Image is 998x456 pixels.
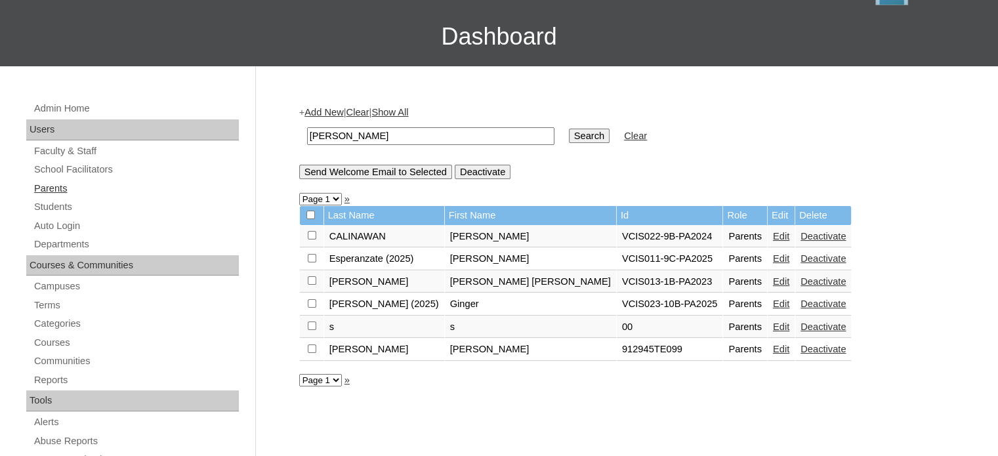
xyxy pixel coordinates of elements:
a: Campuses [33,278,239,295]
a: Auto Login [33,218,239,234]
h3: Dashboard [7,7,991,66]
td: Ginger [445,293,616,316]
a: Deactivate [800,344,846,354]
td: [PERSON_NAME] [445,226,616,248]
td: Parents [723,293,767,316]
td: s [445,316,616,339]
td: Id [617,206,723,225]
td: VCIS022-9B-PA2024 [617,226,723,248]
td: Parents [723,316,767,339]
td: Parents [723,339,767,361]
td: Last Name [324,206,444,225]
td: First Name [445,206,616,225]
td: Delete [795,206,851,225]
td: [PERSON_NAME] (2025) [324,293,444,316]
td: Parents [723,271,767,293]
a: Reports [33,372,239,388]
td: Edit [768,206,795,225]
a: Deactivate [800,321,846,332]
a: Edit [773,299,789,309]
a: Add New [304,107,343,117]
td: Esperanzate (2025) [324,248,444,270]
a: Alerts [33,414,239,430]
div: Tools [26,390,239,411]
td: Role [723,206,767,225]
a: Clear [624,131,647,141]
td: [PERSON_NAME] [445,248,616,270]
a: Courses [33,335,239,351]
input: Send Welcome Email to Selected [299,165,452,179]
a: Communities [33,353,239,369]
a: Students [33,199,239,215]
td: Parents [723,248,767,270]
td: CALINAWAN [324,226,444,248]
td: [PERSON_NAME] [445,339,616,361]
a: Edit [773,253,789,264]
a: School Facilitators [33,161,239,178]
a: Edit [773,231,789,241]
a: Deactivate [800,299,846,309]
td: 912945TE099 [617,339,723,361]
a: Edit [773,276,789,287]
a: Departments [33,236,239,253]
td: VCIS013-1B-PA2023 [617,271,723,293]
a: Terms [33,297,239,314]
a: Show All [371,107,408,117]
a: Edit [773,321,789,332]
td: VCIS023-10B-PA2025 [617,293,723,316]
td: 00 [617,316,723,339]
td: [PERSON_NAME] [324,339,444,361]
a: Parents [33,180,239,197]
a: Admin Home [33,100,239,117]
a: Faculty & Staff [33,143,239,159]
div: + | | [299,106,949,178]
div: Courses & Communities [26,255,239,276]
td: VCIS011-9C-PA2025 [617,248,723,270]
a: » [344,375,350,385]
td: [PERSON_NAME] [PERSON_NAME] [445,271,616,293]
a: Deactivate [800,231,846,241]
a: Clear [346,107,369,117]
td: s [324,316,444,339]
a: Deactivate [800,276,846,287]
a: Deactivate [800,253,846,264]
input: Search [569,129,610,143]
td: [PERSON_NAME] [324,271,444,293]
a: » [344,194,350,204]
input: Deactivate [455,165,510,179]
input: Search [307,127,554,145]
a: Abuse Reports [33,433,239,449]
div: Users [26,119,239,140]
td: Parents [723,226,767,248]
a: Categories [33,316,239,332]
a: Edit [773,344,789,354]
